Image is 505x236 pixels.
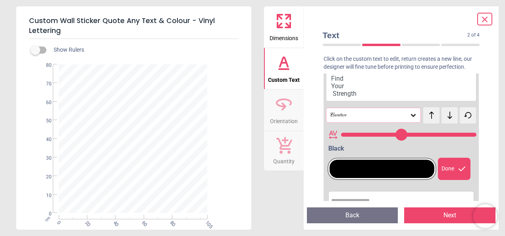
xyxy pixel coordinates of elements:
button: Back [307,207,398,223]
button: Custom Text [264,48,304,89]
div: Done [438,158,470,180]
div: Show Rulers [35,45,251,55]
div: Carattere [330,112,410,119]
span: Custom Text [268,72,300,84]
h5: Custom Wall Sticker Quote Any Text & Colour - Vinyl Lettering [29,13,239,39]
button: Orientation [264,89,304,131]
span: Dimensions [270,31,298,43]
button: Next [404,207,495,223]
span: Text [323,29,468,41]
div: Black [328,144,477,153]
button: Quantity [264,131,304,171]
button: Find Your Strength [326,71,477,101]
span: 2 of 4 [467,32,480,39]
span: Orientation [270,114,298,126]
button: Dimensions [264,6,304,48]
span: 80 [37,62,52,69]
p: Click on the custom text to edit, return creates a new line, our designer will fine tune before p... [316,55,486,71]
iframe: Brevo live chat [473,204,497,228]
span: Quantity [273,154,295,166]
